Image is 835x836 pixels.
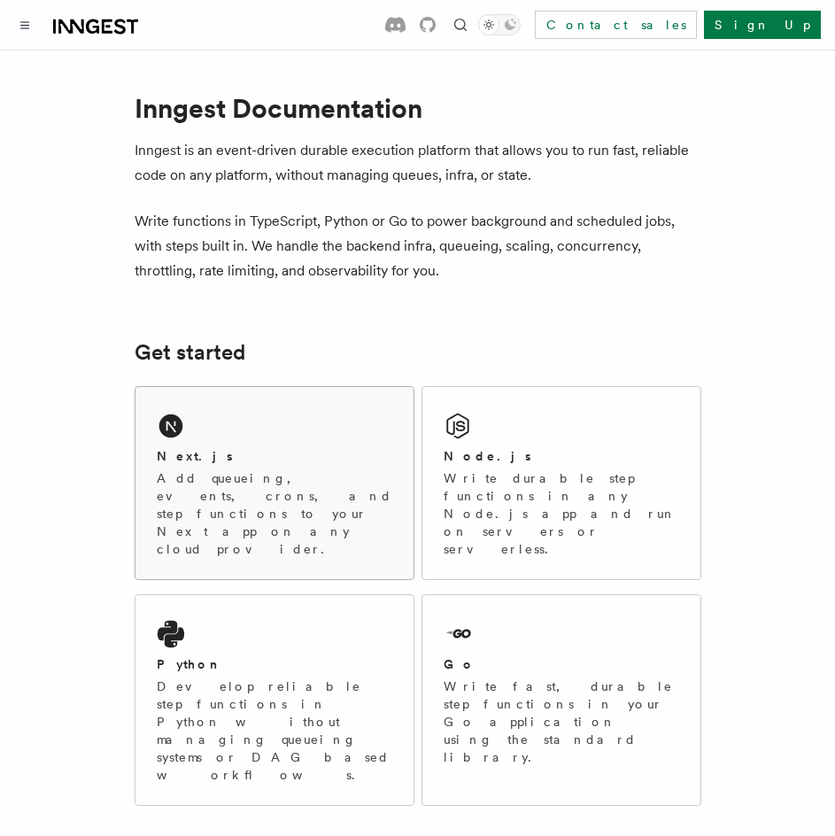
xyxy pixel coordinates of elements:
[135,138,701,188] p: Inngest is an event-driven durable execution platform that allows you to run fast, reliable code ...
[444,655,475,673] h2: Go
[421,594,701,806] a: GoWrite fast, durable step functions in your Go application using the standard library.
[135,92,701,124] h1: Inngest Documentation
[157,677,392,784] p: Develop reliable step functions in Python without managing queueing systems or DAG based workflows.
[421,386,701,580] a: Node.jsWrite durable step functions in any Node.js app and run on servers or serverless.
[135,386,414,580] a: Next.jsAdd queueing, events, crons, and step functions to your Next app on any cloud provider.
[704,11,821,39] a: Sign Up
[444,469,679,558] p: Write durable step functions in any Node.js app and run on servers or serverless.
[535,11,697,39] a: Contact sales
[157,447,233,465] h2: Next.js
[135,594,414,806] a: PythonDevelop reliable step functions in Python without managing queueing systems or DAG based wo...
[14,14,35,35] button: Toggle navigation
[444,447,531,465] h2: Node.js
[450,14,471,35] button: Find something...
[444,677,679,766] p: Write fast, durable step functions in your Go application using the standard library.
[135,209,701,283] p: Write functions in TypeScript, Python or Go to power background and scheduled jobs, with steps bu...
[157,655,222,673] h2: Python
[135,340,245,365] a: Get started
[478,14,521,35] button: Toggle dark mode
[157,469,392,558] p: Add queueing, events, crons, and step functions to your Next app on any cloud provider.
